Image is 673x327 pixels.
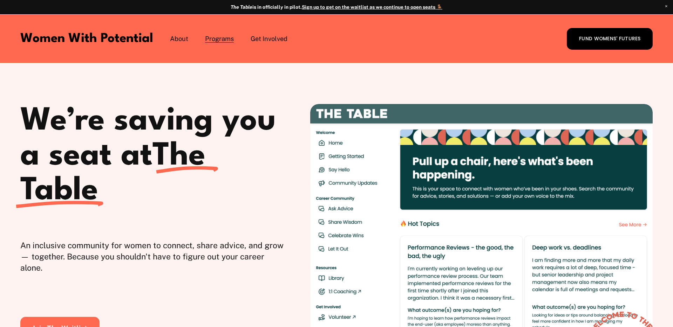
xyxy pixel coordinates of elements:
[205,34,234,44] a: folder dropdown
[20,240,284,273] p: An inclusive community for women to connect, share advice, and grow — together. Because you shoul...
[567,28,653,50] a: FUND WOMENS' FUTURES
[231,4,302,10] strong: is in officially in pilot.
[170,34,188,43] span: About
[20,33,153,45] a: Women With Potential
[251,34,287,43] span: Get Involved
[20,104,284,209] h1: We’re saving you a seat at
[251,34,287,44] a: folder dropdown
[170,34,188,44] a: folder dropdown
[205,34,234,43] span: Programs
[231,4,252,10] em: The Table
[302,4,442,10] a: Sign up to get on the waitlist as we continue to open seats 🪑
